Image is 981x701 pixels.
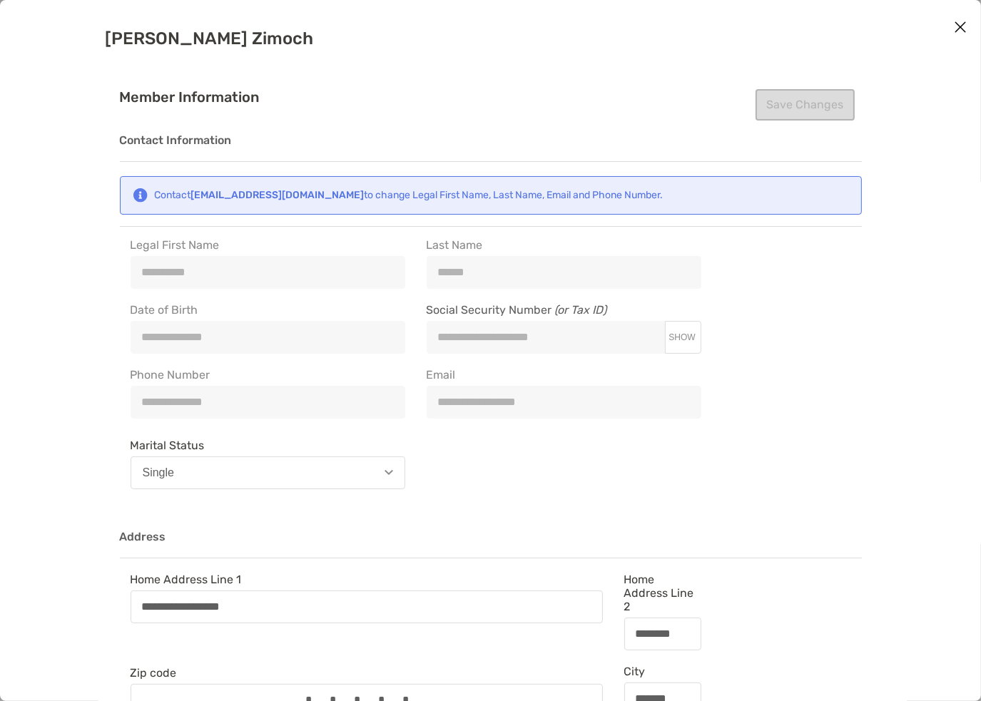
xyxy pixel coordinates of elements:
span: Last Name [427,238,701,252]
input: Home Address Line 1 [131,600,602,613]
span: Home Address Line 2 [624,573,701,613]
span: Date of Birth [131,303,405,317]
span: Phone Number [131,368,405,382]
button: Social Security Number (or Tax ID) [664,332,701,343]
input: Legal First Name [131,266,405,278]
span: Legal First Name [131,238,405,252]
span: Home Address Line 1 [131,573,603,586]
h3: Address [120,531,862,558]
span: Email [427,368,701,382]
input: Last Name [427,266,701,278]
span: Social Security Number [427,303,701,321]
input: Email [427,396,701,408]
button: Close modal [950,17,971,39]
button: Single [131,456,405,489]
span: Marital Status [131,439,405,452]
input: Phone Number [131,396,405,408]
span: SHOW [669,332,695,342]
input: Social Security Number (or Tax ID)SHOW [427,331,664,343]
div: Contact to change Legal First Name, Last Name, Email and Phone Number. [155,189,664,201]
h3: Contact Information [120,134,862,162]
span: Zip code [131,666,603,680]
strong: [EMAIL_ADDRESS][DOMAIN_NAME] [191,189,365,201]
span: City [624,665,701,678]
div: Single [143,466,174,479]
h2: [PERSON_NAME] Zimoch [106,29,876,48]
img: Notification icon [132,188,149,203]
input: Home Address Line 2 [625,628,701,640]
i: (or Tax ID) [555,303,607,317]
img: Open dropdown arrow [385,470,393,475]
input: Date of Birth [131,331,405,343]
h4: Member Information [120,89,862,106]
